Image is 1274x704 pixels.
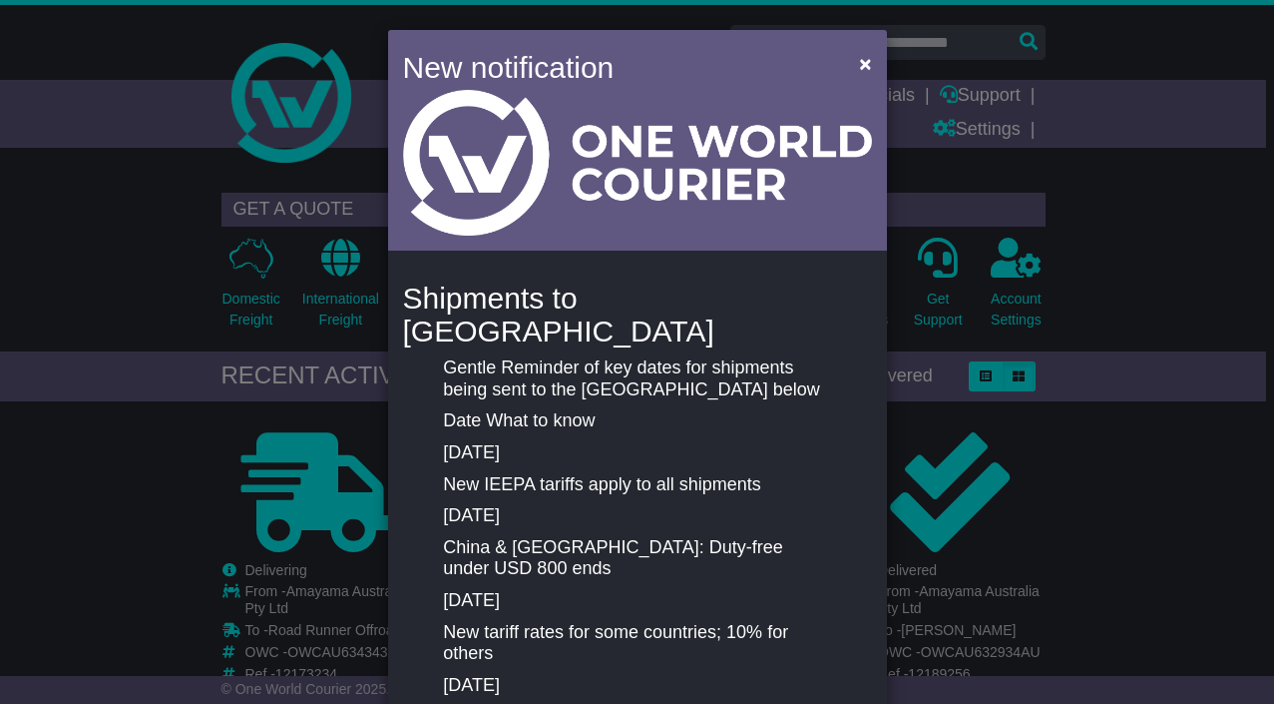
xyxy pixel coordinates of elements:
[443,537,830,580] p: China & [GEOGRAPHIC_DATA]: Duty-free under USD 800 ends
[443,410,830,432] p: Date What to know
[403,45,831,90] h4: New notification
[443,675,830,697] p: [DATE]
[443,442,830,464] p: [DATE]
[849,43,881,84] button: Close
[403,90,872,236] img: Light
[443,357,830,400] p: Gentle Reminder of key dates for shipments being sent to the [GEOGRAPHIC_DATA] below
[443,590,830,612] p: [DATE]
[859,52,871,75] span: ×
[443,622,830,665] p: New tariff rates for some countries; 10% for others
[403,282,872,348] h4: Shipments to [GEOGRAPHIC_DATA]
[443,474,830,496] p: New IEEPA tariffs apply to all shipments
[443,505,830,527] p: [DATE]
